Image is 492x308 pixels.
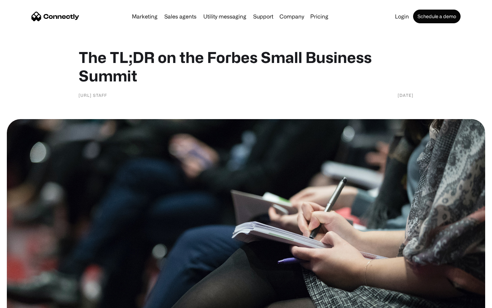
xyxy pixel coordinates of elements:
[398,92,413,99] div: [DATE]
[250,14,276,19] a: Support
[201,14,249,19] a: Utility messaging
[392,14,412,19] a: Login
[413,10,461,23] a: Schedule a demo
[162,14,199,19] a: Sales agents
[79,92,107,99] div: [URL] Staff
[279,12,304,21] div: Company
[14,296,41,306] ul: Language list
[129,14,160,19] a: Marketing
[307,14,331,19] a: Pricing
[79,48,413,85] h1: The TL;DR on the Forbes Small Business Summit
[7,296,41,306] aside: Language selected: English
